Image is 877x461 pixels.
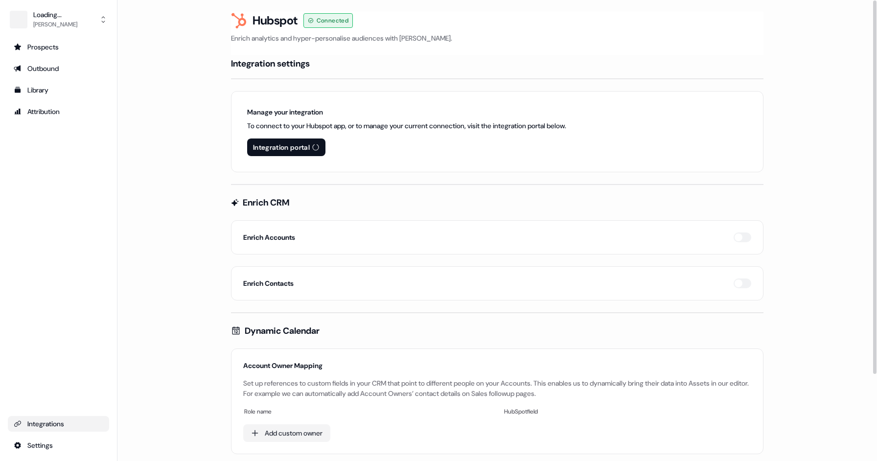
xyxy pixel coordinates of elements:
[33,10,77,20] div: Loading...
[14,64,103,73] div: Outbound
[247,138,325,156] a: Integration portal
[33,20,77,29] div: [PERSON_NAME]
[245,325,320,337] h4: Dynamic Calendar
[317,16,349,25] span: Connected
[231,58,310,69] h4: Integration settings
[243,407,480,416] div: Role name
[247,107,566,117] h6: Manage your integration
[243,424,330,442] button: Add custom owner
[8,39,109,55] a: Go to prospects
[253,13,298,28] h3: Hubspot
[8,82,109,98] a: Go to templates
[247,121,566,131] p: To connect to your Hubspot app, or to manage your current connection, visit the integration porta...
[243,197,289,208] h4: Enrich CRM
[243,361,751,370] div: Account Owner Mapping
[243,232,295,242] h5: Enrich Accounts
[14,85,103,95] div: Library
[8,104,109,119] a: Go to attribution
[243,378,751,399] div: Set up references to custom fields in your CRM that point to different people on your Accounts. T...
[231,33,763,43] p: Enrich analytics and hyper-personalise audiences with [PERSON_NAME].
[14,440,103,450] div: Settings
[243,278,294,288] h5: Enrich Contacts
[8,61,109,76] a: Go to outbound experience
[14,42,103,52] div: Prospects
[14,419,103,429] div: Integrations
[503,407,739,416] div: HubSpot field
[265,428,323,438] div: Add custom owner
[8,438,109,453] a: Go to integrations
[8,8,109,31] button: Loading...[PERSON_NAME]
[14,107,103,116] div: Attribution
[8,416,109,432] a: Go to integrations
